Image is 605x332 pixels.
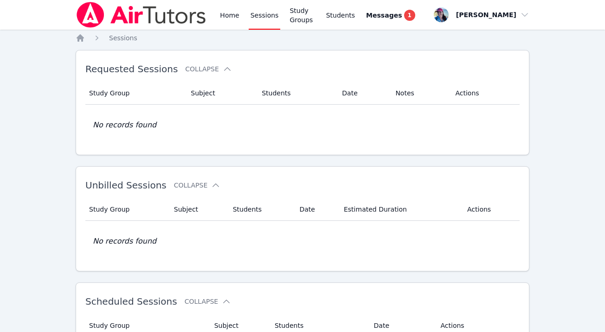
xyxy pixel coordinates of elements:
span: Unbilled Sessions [85,180,167,191]
span: 1 [404,10,415,21]
th: Estimated Duration [338,198,462,221]
th: Subject [168,198,227,221]
button: Collapse [185,64,232,74]
th: Students [227,198,294,221]
th: Date [294,198,338,221]
th: Notes [390,82,450,105]
td: No records found [85,221,520,262]
th: Students [256,82,336,105]
th: Study Group [85,82,185,105]
td: No records found [85,105,520,145]
a: Sessions [109,33,137,43]
th: Subject [185,82,256,105]
button: Collapse [185,297,231,306]
th: Actions [462,198,520,221]
span: Requested Sessions [85,63,178,75]
span: Scheduled Sessions [85,296,177,307]
span: Messages [366,11,402,20]
th: Date [336,82,390,105]
button: Collapse [174,181,220,190]
nav: Breadcrumb [76,33,529,43]
img: Air Tutors [76,2,207,28]
th: Study Group [85,198,168,221]
th: Actions [450,82,520,105]
span: Sessions [109,34,137,42]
